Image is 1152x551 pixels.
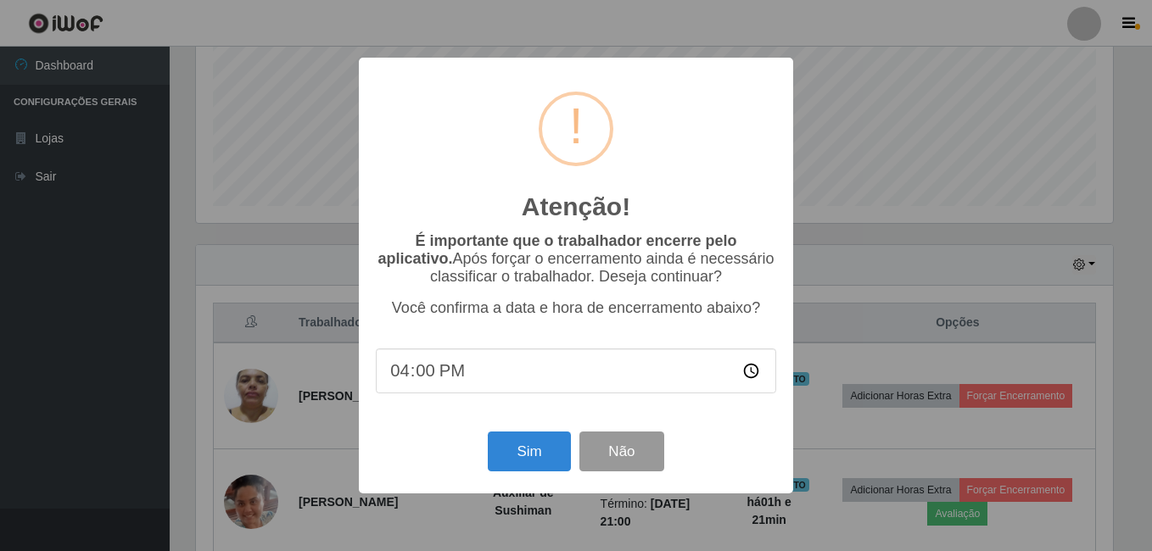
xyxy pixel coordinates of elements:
[376,299,776,317] p: Você confirma a data e hora de encerramento abaixo?
[377,232,736,267] b: É importante que o trabalhador encerre pelo aplicativo.
[376,232,776,286] p: Após forçar o encerramento ainda é necessário classificar o trabalhador. Deseja continuar?
[522,192,630,222] h2: Atenção!
[579,431,663,471] button: Não
[488,431,570,471] button: Sim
